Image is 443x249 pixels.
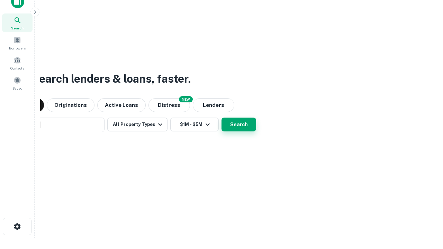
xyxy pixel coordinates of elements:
button: Active Loans [97,98,146,112]
a: Search [2,13,33,32]
iframe: Chat Widget [408,194,443,227]
span: Saved [12,85,22,91]
button: All Property Types [107,118,168,131]
span: Contacts [10,65,24,71]
button: Search distressed loans with lien and other non-mortgage details. [148,98,190,112]
span: Search [11,25,24,31]
button: Lenders [193,98,234,112]
a: Saved [2,74,33,92]
a: Borrowers [2,34,33,52]
h3: Search lenders & loans, faster. [31,71,191,87]
button: Originations [47,98,94,112]
a: Contacts [2,54,33,72]
span: Borrowers [9,45,26,51]
button: $1M - $5M [170,118,219,131]
div: NEW [179,96,193,102]
button: Search [221,118,256,131]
